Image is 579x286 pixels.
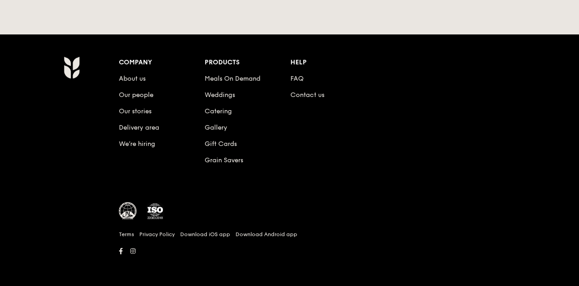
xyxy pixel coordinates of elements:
[205,56,290,69] div: Products
[205,107,232,115] a: Catering
[205,140,237,148] a: Gift Cards
[119,91,153,99] a: Our people
[290,75,304,82] a: FAQ
[119,202,137,220] img: MUIS Halal Certified
[139,231,175,238] a: Privacy Policy
[119,56,205,69] div: Company
[236,231,297,238] a: Download Android app
[290,91,324,99] a: Contact us
[119,124,159,131] a: Delivery area
[119,231,134,238] a: Terms
[146,202,164,220] img: ISO Certified
[119,75,146,82] a: About us
[205,75,260,82] a: Meals On Demand
[290,56,376,69] div: Help
[205,156,243,164] a: Grain Savers
[205,91,235,99] a: Weddings
[64,56,79,79] img: Grain
[180,231,230,238] a: Download iOS app
[119,107,152,115] a: Our stories
[205,124,227,131] a: Gallery
[119,140,155,148] a: We’re hiring
[28,257,551,265] h6: Revision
